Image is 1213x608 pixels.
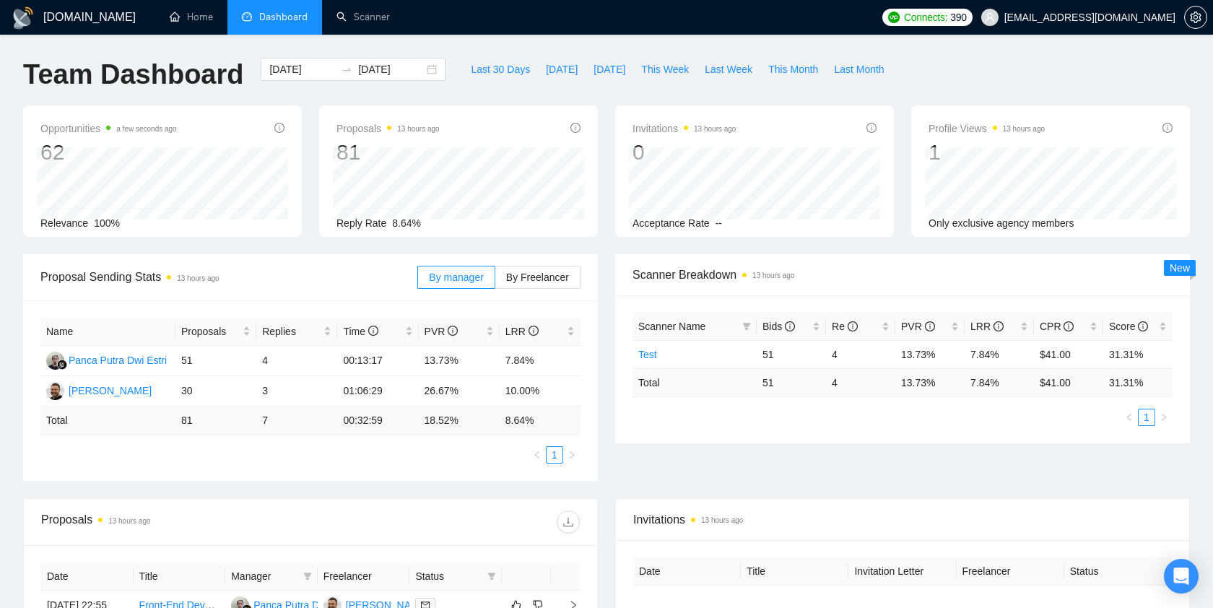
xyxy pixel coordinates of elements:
[1103,368,1173,396] td: 31.31 %
[1170,262,1190,274] span: New
[957,557,1064,586] th: Freelancer
[134,563,226,591] th: Title
[632,217,710,229] span: Acceptance Rate
[259,11,308,23] span: Dashboard
[638,321,705,332] span: Scanner Name
[57,360,67,370] img: gigradar-bm.png
[1160,413,1168,422] span: right
[694,125,736,133] time: 13 hours ago
[484,565,499,587] span: filter
[487,572,496,581] span: filter
[985,12,995,22] span: user
[69,352,167,368] div: Panca Putra Dwi Estri
[318,563,410,591] th: Freelancer
[970,321,1004,332] span: LRR
[557,511,580,534] button: download
[40,139,177,166] div: 62
[1184,12,1207,23] a: setting
[242,12,252,22] span: dashboard
[1040,321,1074,332] span: CPR
[397,125,439,133] time: 13 hours ago
[336,120,440,137] span: Proposals
[994,321,1004,331] span: info-circle
[568,451,576,459] span: right
[633,557,741,586] th: Date
[633,511,1172,529] span: Invitations
[448,326,458,336] span: info-circle
[1155,409,1173,426] li: Next Page
[303,572,312,581] span: filter
[175,318,256,346] th: Proposals
[632,120,736,137] span: Invitations
[768,61,818,77] span: This Month
[586,58,633,81] button: [DATE]
[1121,409,1138,426] button: left
[336,11,390,23] a: searchScanner
[1003,125,1045,133] time: 13 hours ago
[262,323,321,339] span: Replies
[752,272,794,279] time: 13 hours ago
[925,321,935,331] span: info-circle
[757,340,826,368] td: 51
[46,354,167,365] a: PPPanca Putra Dwi Estri
[46,384,152,396] a: MK[PERSON_NAME]
[40,407,175,435] td: Total
[1139,409,1155,425] a: 1
[343,326,378,337] span: Time
[785,321,795,331] span: info-circle
[594,61,625,77] span: [DATE]
[425,326,458,337] span: PVR
[368,326,378,336] span: info-circle
[500,376,581,407] td: 10.00%
[175,346,256,376] td: 51
[269,61,335,77] input: Start date
[94,217,120,229] span: 100%
[337,376,418,407] td: 01:06:29
[463,58,538,81] button: Last 30 Days
[300,565,315,587] span: filter
[231,568,297,584] span: Manager
[108,517,150,525] time: 13 hours ago
[547,447,562,463] a: 1
[705,61,752,77] span: Last Week
[901,321,935,332] span: PVR
[888,12,900,23] img: upwork-logo.png
[546,61,578,77] span: [DATE]
[505,326,539,337] span: LRR
[570,123,581,133] span: info-circle
[762,321,795,332] span: Bids
[826,58,892,81] button: Last Month
[632,368,757,396] td: Total
[256,376,337,407] td: 3
[177,274,219,282] time: 13 hours ago
[392,217,421,229] span: 8.64%
[533,451,542,459] span: left
[834,61,884,77] span: Last Month
[256,318,337,346] th: Replies
[904,9,947,25] span: Connects:
[529,326,539,336] span: info-circle
[929,139,1045,166] div: 1
[538,58,586,81] button: [DATE]
[1164,559,1199,594] div: Open Intercom Messenger
[716,217,722,229] span: --
[563,446,581,464] button: right
[225,563,318,591] th: Manager
[337,346,418,376] td: 00:13:17
[757,368,826,396] td: 51
[170,11,213,23] a: homeHome
[1138,321,1148,331] span: info-circle
[69,383,152,399] div: [PERSON_NAME]
[274,123,284,133] span: info-circle
[832,321,858,332] span: Re
[471,61,530,77] span: Last 30 Days
[826,368,895,396] td: 4
[41,511,310,534] div: Proposals
[1034,368,1103,396] td: $ 41.00
[965,368,1034,396] td: 7.84 %
[341,64,352,75] span: swap-right
[41,563,134,591] th: Date
[336,139,440,166] div: 81
[701,516,743,524] time: 13 hours ago
[12,6,35,30] img: logo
